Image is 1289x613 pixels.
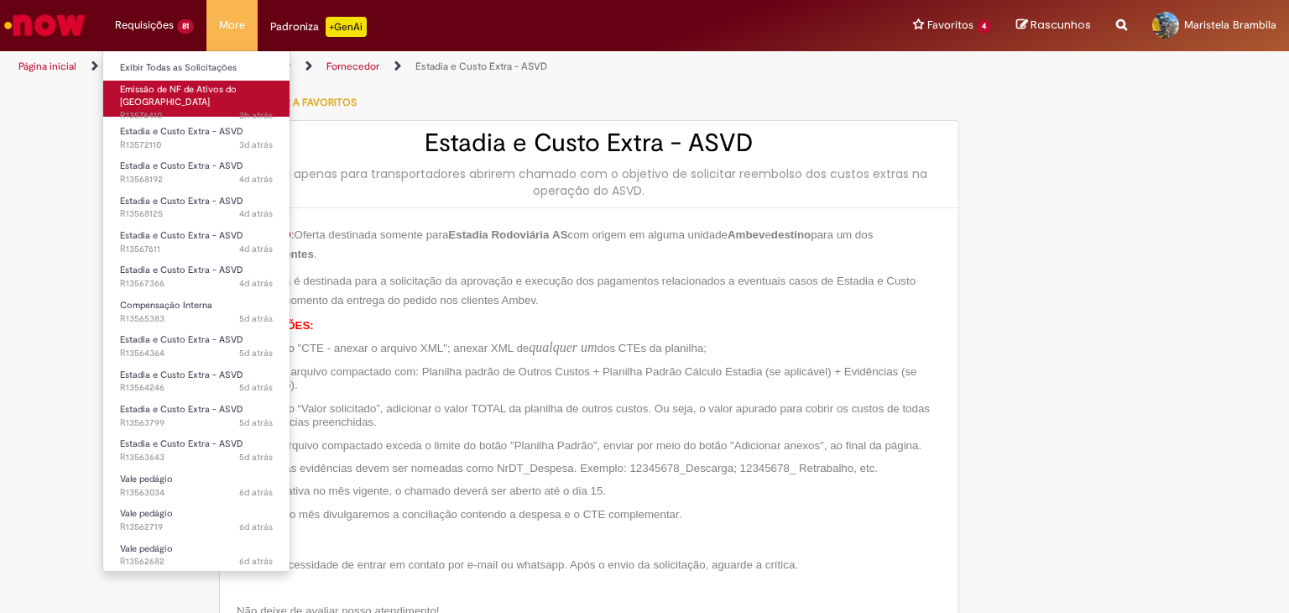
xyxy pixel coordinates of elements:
span: Estadia e Custo Extra - ASVD [120,369,243,381]
span: 5d atrás [239,347,273,359]
span: Esta oferta é destinada para a solicitação da aprovação e execução dos pagamentos relacionados a ... [237,275,916,306]
img: ServiceNow [2,8,88,42]
time: 24/09/2025 16:59:06 [239,381,273,394]
span: - No campo "CTE - anexar o arquivo XML"; anexar XML de [237,342,529,354]
span: 6d atrás [239,555,273,568]
p: +GenAi [326,17,367,37]
span: - Caso o arquivo compactado exceda o limite do botão "Planilha Padrão", enviar por meio do botão ... [237,439,921,452]
div: Padroniza [270,17,367,37]
span: 5d atrás [239,312,273,325]
span: R13568192 [120,173,273,186]
a: Aberto R13567611 : Estadia e Custo Extra - ASVD [103,227,290,258]
span: Estadia e Custo Extra - ASVD [120,195,243,207]
span: - Ao final do mês divulgaremos a conciliação contendo a despesa e o CTE complementar. [237,508,681,521]
span: 5d atrás [239,451,273,464]
div: Oferta apenas para transportadores abrirem chamado com o objetivo de solicitar reembolso dos cust... [237,165,942,199]
a: Aberto R13564246 : Estadia e Custo Extra - ASVD [103,366,290,397]
span: - No campo “Valor solicitado”, adicionar o valor TOTAL da planilha de outros custos. Ou seja, o v... [237,402,930,429]
span: - Anexar 1 arquivo compactado com: Planilha padrão de Outros Custos + Planilha Padrão Cálculo Est... [237,365,917,392]
span: destino [771,228,811,241]
span: Vale pedágio [120,507,173,520]
time: 24/09/2025 13:41:09 [239,486,273,499]
span: R13568125 [120,207,273,221]
span: R13576410 [120,109,273,123]
span: Rascunhos [1031,17,1091,33]
span: 2h atrás [239,109,273,122]
span: Estadia e Custo Extra - ASVD [120,264,243,276]
span: 4d atrás [239,243,273,255]
span: Vale pedágio [120,542,173,555]
span: R13563643 [120,451,273,464]
button: Adicionar a Favoritos [219,85,366,120]
a: Fornecedor [326,60,379,73]
span: : [291,228,295,241]
a: Aberto R13565383 : Compensação Interna [103,296,290,327]
a: Aberto R13562719 : Vale pedágio [103,505,290,536]
span: Emissão de NF de Ativos do [GEOGRAPHIC_DATA] [120,83,237,109]
a: Exibir Todas as Solicitações [103,59,290,77]
span: qualquer um [529,340,597,354]
span: Vale pedágio [120,473,173,485]
span: R13563034 [120,486,273,500]
time: 25/09/2025 16:01:37 [239,243,273,255]
span: Estadia e Custo Extra - ASVD [120,125,243,138]
span: R13564364 [120,347,273,360]
span: Estadia e Custo Extra - ASVD [120,229,243,242]
span: 4d atrás [239,207,273,220]
span: 81 [177,19,194,34]
a: Aberto R13564364 : Estadia e Custo Extra - ASVD [103,331,290,362]
span: Estadia e Custo Extra - ASVD [120,437,243,450]
time: 24/09/2025 11:58:13 [239,521,273,533]
span: 3d atrás [239,139,273,151]
span: Ambev [728,228,765,241]
span: Estadia Rodoviária [448,228,549,241]
time: 24/09/2025 17:16:30 [239,347,273,359]
span: 6d atrás [239,486,273,499]
a: Aberto R13562682 : Vale pedágio [103,540,290,571]
h2: Estadia e Custo Extra - ASVD [237,129,942,157]
span: Estadia e Custo Extra - ASVD [120,160,243,172]
a: Aberto R13572110 : Estadia e Custo Extra - ASVD [103,123,290,154]
span: AS [552,228,568,241]
span: R13567611 [120,243,273,256]
a: Aberto R13576410 : Emissão de NF de Ativos do ASVD [103,81,290,117]
a: Rascunhos [1016,18,1091,34]
span: More [219,17,245,34]
span: 5d atrás [239,417,273,429]
time: 24/09/2025 15:28:15 [239,451,273,464]
span: R13562682 [120,555,273,568]
span: 4d atrás [239,277,273,290]
span: dos CTEs da planilha; [598,342,707,354]
span: R13564246 [120,381,273,395]
a: Aberto R13568125 : Estadia e Custo Extra - ASVD [103,192,290,223]
span: Não há necessidade de entrar em contato por e-mail ou whatsapp. Após o envio da solicitação, agua... [237,558,798,571]
span: 5d atrás [239,381,273,394]
span: - TODAS as evidências devem ser nomeadas como NrDT_Despesa. Exemplo: 12345678_Descarga; 12345678_... [237,462,878,474]
a: Aberto R13563643 : Estadia e Custo Extra - ASVD [103,435,290,466]
span: clientes [272,248,314,260]
span: 6d atrás [239,521,273,533]
time: 24/09/2025 11:52:21 [239,555,273,568]
span: R13565383 [120,312,273,326]
span: Requisições [115,17,174,34]
a: Aberto R13563799 : Estadia e Custo Extra - ASVD [103,401,290,432]
span: R13572110 [120,139,273,152]
a: Página inicial [18,60,76,73]
span: Adicionar a Favoritos [236,96,357,109]
ul: Requisições [102,50,290,572]
a: Aberto R13567366 : Estadia e Custo Extra - ASVD [103,261,290,292]
time: 26/09/2025 17:50:20 [239,139,273,151]
span: R13567366 [120,277,273,291]
span: R13563799 [120,417,273,430]
span: Oferta destinada somente para com origem em alguma unidade e para um dos nossos . [237,228,873,260]
a: Aberto R13563034 : Vale pedágio [103,470,290,501]
time: 25/09/2025 17:09:47 [239,207,273,220]
ul: Trilhas de página [13,51,847,82]
time: 25/09/2025 17:19:47 [239,173,273,186]
span: Estadia e Custo Extra - ASVD [120,333,243,346]
span: R13562719 [120,521,273,534]
span: Estadia e Custo Extra - ASVD [120,403,243,416]
span: Maristela Brambila [1184,18,1276,32]
span: Favoritos [927,17,973,34]
span: - Para tratativa no mês vigente, o chamado deverá ser aberto até o dia 15. [237,485,606,497]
